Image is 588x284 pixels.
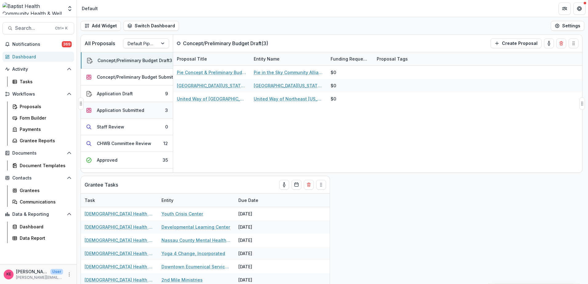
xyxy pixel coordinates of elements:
div: 12 [163,140,168,147]
div: Tasks [20,78,69,85]
a: [DEMOGRAPHIC_DATA] Health Strategic Investment Impact Report 2 [85,250,154,257]
div: Entity Name [250,52,327,65]
button: Add Widget [81,21,121,31]
a: Nassau County Mental Health Alcoholism and Drug Abuse Council inc [161,237,231,243]
div: Katie E [6,272,11,276]
div: Dashboard [20,223,69,230]
span: 369 [62,41,72,47]
div: Due Date [235,197,262,203]
button: Open Activity [2,64,74,74]
div: Dashboard [12,53,69,60]
button: Get Help [573,2,586,15]
p: [PERSON_NAME] [16,268,48,275]
button: Open Workflows [2,89,74,99]
div: Proposal Tags [373,56,411,62]
div: Concept/Preliminary Budget Submitted [97,74,180,80]
span: Activity [12,67,64,72]
button: Staff Review0 [81,119,173,135]
img: Baptist Health Community Health & Well Being logo [2,2,63,15]
button: Open Documents [2,148,74,158]
button: Open Data & Reporting [2,209,74,219]
div: 3 [165,107,168,113]
div: Proposals [20,103,69,110]
div: Staff Review [97,124,124,130]
button: Concept/Preliminary Budget Submitted0 [81,69,173,85]
button: Approved35 [81,152,173,168]
div: Entity [158,194,235,207]
a: Document Templates [10,160,74,171]
div: Concept/Preliminary Budget Draft [97,57,169,64]
button: More [66,271,73,278]
div: CHWB Committee Review [97,140,151,147]
button: CHWB Committee Review12 [81,135,173,152]
button: Drag [78,97,84,110]
a: Youth Crisis Center [161,211,203,217]
div: Document Templates [20,162,69,169]
a: [DEMOGRAPHIC_DATA] Health Strategic Investment Impact Report 2 [85,263,154,270]
div: Entity [158,197,177,203]
nav: breadcrumb [79,4,100,13]
a: Proposals [10,101,74,112]
a: Payments [10,124,74,134]
a: United Way of Northeast [US_STATE], Inc. [254,96,323,102]
a: Downtown Ecumenical Services Council - DESC [161,263,231,270]
a: Pie Concept & Preliminary Budget [177,69,246,76]
a: [DEMOGRAPHIC_DATA] Health Strategic Investment Impact Report 2 [85,277,154,283]
div: 3 [169,57,172,64]
span: Data & Reporting [12,212,64,217]
div: Due Date [235,194,281,207]
p: All Proposals [85,40,115,47]
a: Dashboard [10,222,74,232]
div: Proposal Tags [373,52,450,65]
div: $0 [331,82,336,89]
span: Workflows [12,92,64,97]
div: Task [81,194,158,207]
div: Communications [20,199,69,205]
div: 9 [165,90,168,97]
button: toggle-assigned-to-me [544,38,554,48]
div: Grantee Reports [20,137,69,144]
div: Entity Name [250,56,283,62]
div: Application Submitted [97,107,144,113]
div: [DATE] [235,247,281,260]
div: $0 [331,69,336,76]
div: Ctrl + K [54,25,69,32]
button: Drag [569,38,578,48]
a: Grantee Reports [10,136,74,146]
button: Switch Dashboard [123,21,179,31]
button: Application Submitted3 [81,102,173,119]
a: Data Report [10,233,74,243]
div: Funding Requested [327,52,373,65]
a: Communications [10,197,74,207]
a: Developmental Learning Center [161,224,230,230]
div: Default [82,5,98,12]
p: Concept/Preliminary Budget Draft ( 3 ) [183,40,268,47]
a: [GEOGRAPHIC_DATA][US_STATE], Dept. of Health Disparities [254,82,323,89]
button: Calendar [292,180,301,190]
span: Documents [12,151,64,156]
a: Tasks [10,77,74,87]
p: User [50,269,63,274]
div: Form Builder [20,115,69,121]
div: Application Draft [97,90,133,97]
div: Payments [20,126,69,132]
div: [DATE] [235,234,281,247]
div: Approved [97,157,117,163]
button: Delete card [304,180,314,190]
p: Grantee Tasks [85,181,118,188]
div: Data Report [20,235,69,241]
div: 0 [165,124,168,130]
div: Proposal Title [173,52,250,65]
button: Open entity switcher [66,2,74,15]
p: [PERSON_NAME][EMAIL_ADDRESS][DOMAIN_NAME] [16,275,63,280]
a: [DEMOGRAPHIC_DATA] Health Strategic Investment Impact Report 2 [85,211,154,217]
a: United Way of [GEOGRAPHIC_DATA][US_STATE], Inc. - 2025 - Concept & Preliminary Budget Form [177,96,246,102]
button: Notifications369 [2,39,74,49]
div: Proposal Title [173,56,211,62]
button: Settings [551,21,584,31]
a: Grantees [10,185,74,195]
